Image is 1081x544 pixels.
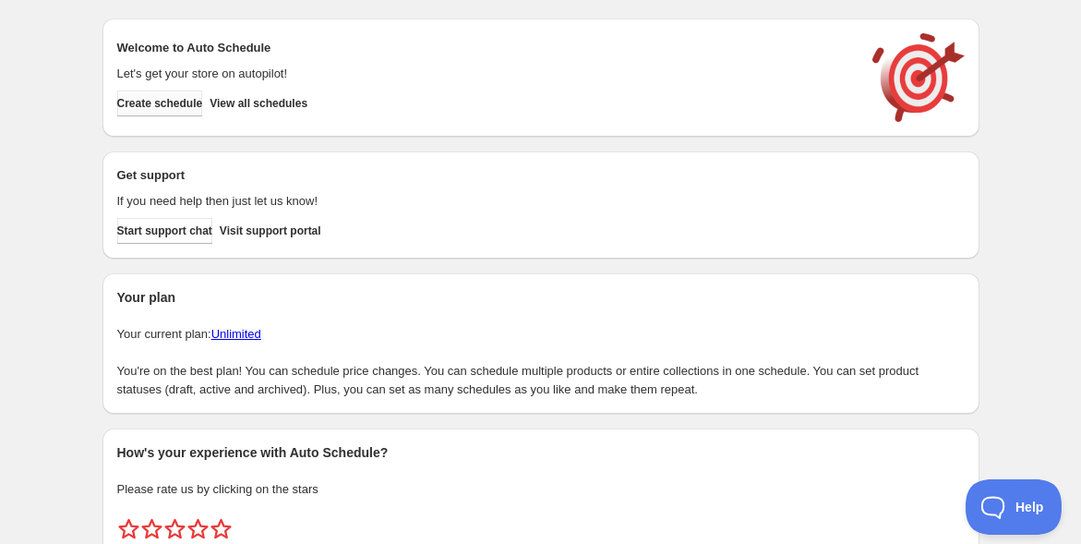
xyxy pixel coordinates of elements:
[210,96,307,111] span: View all schedules
[210,91,307,116] button: View all schedules
[117,39,854,57] h2: Welcome to Auto Schedule
[220,224,321,238] span: Visit support portal
[211,327,261,341] a: Unlimited
[117,480,965,499] p: Please rate us by clicking on the stars
[117,288,965,307] h2: Your plan
[117,443,965,462] h2: How's your experience with Auto Schedule?
[117,65,854,83] p: Let's get your store on autopilot!
[117,325,965,344] p: Your current plan:
[117,362,965,399] p: You're on the best plan! You can schedule price changes. You can schedule multiple products or en...
[117,224,212,238] span: Start support chat
[117,91,203,116] button: Create schedule
[966,479,1063,535] iframe: Toggle Customer Support
[117,218,212,244] a: Start support chat
[117,96,203,111] span: Create schedule
[117,192,854,211] p: If you need help then just let us know!
[117,166,854,185] h2: Get support
[220,218,321,244] a: Visit support portal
